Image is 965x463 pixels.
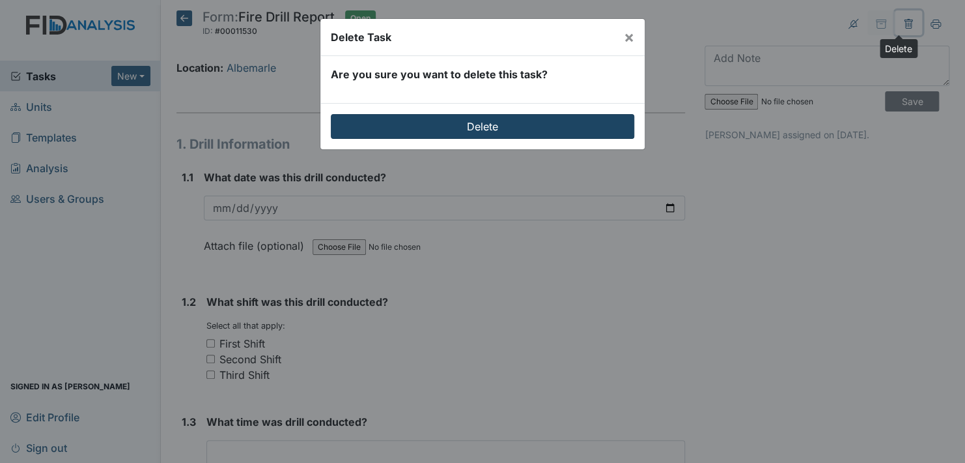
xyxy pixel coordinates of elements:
div: Delete [880,39,917,58]
button: Close [613,19,645,55]
span: × [624,27,634,46]
input: Delete [331,114,634,139]
div: Delete Task [331,29,391,45]
strong: Are you sure you want to delete this task? [331,68,548,81]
